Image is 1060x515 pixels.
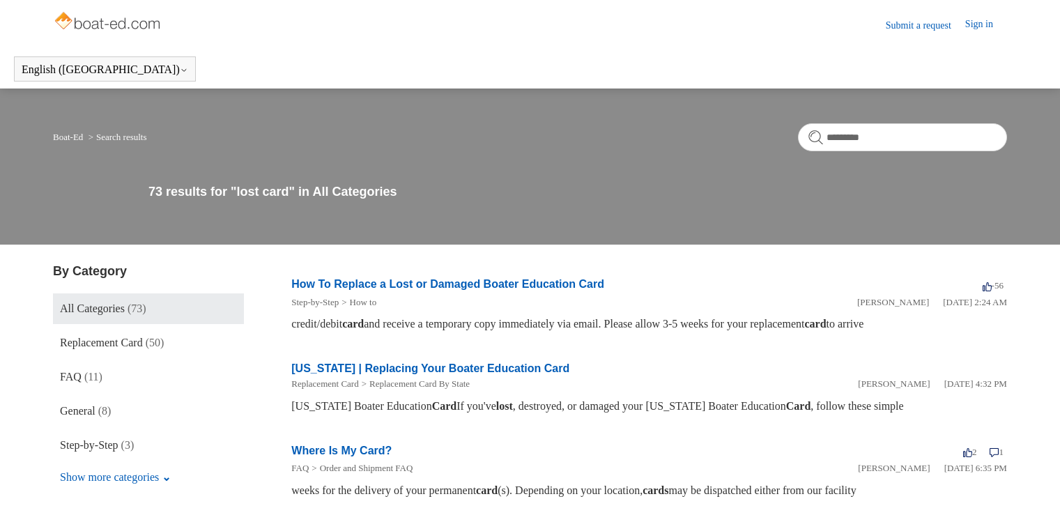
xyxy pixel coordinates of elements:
[86,132,147,142] li: Search results
[53,293,244,324] a: All Categories (73)
[1013,468,1050,505] div: Live chat
[643,484,668,496] em: cards
[291,278,604,290] a: How To Replace a Lost or Damaged Boater Education Card
[53,262,244,281] h3: By Category
[858,377,930,391] li: [PERSON_NAME]
[53,8,164,36] img: Boat-Ed Help Center home page
[786,400,811,412] em: Card
[369,378,470,389] a: Replacement Card By State
[858,461,930,475] li: [PERSON_NAME]
[53,132,83,142] a: Boat-Ed
[804,318,826,330] em: card
[53,430,244,461] a: Step-by-Step (3)
[496,400,513,412] em: lost
[22,63,188,76] button: English ([GEOGRAPHIC_DATA])
[857,295,929,309] li: [PERSON_NAME]
[291,377,358,391] li: Replacement Card
[148,183,1007,201] h1: 73 results for "lost card" in All Categories
[339,295,376,309] li: How to
[121,439,135,451] span: (3)
[965,17,1007,33] a: Sign in
[128,302,146,314] span: (73)
[983,280,1004,291] span: -56
[291,362,569,374] a: [US_STATE] | Replacing Your Boater Education Card
[944,463,1007,473] time: 01/05/2024, 18:35
[291,482,1007,499] div: weeks for the delivery of your permanent (s). Depending on your location, may be dispatched eithe...
[53,396,244,426] a: General (8)
[990,447,1004,457] span: 1
[291,316,1007,332] div: credit/debit and receive a temporary copy immediately via email. Please allow 3-5 weeks for your ...
[53,464,178,491] button: Show more categories
[291,295,339,309] li: Step-by-Step
[291,463,309,473] a: FAQ
[98,405,112,417] span: (8)
[432,400,457,412] em: Card
[320,463,413,473] a: Order and Shipment FAQ
[60,302,125,314] span: All Categories
[342,318,364,330] em: card
[291,461,309,475] li: FAQ
[350,297,377,307] a: How to
[84,371,102,383] span: (11)
[291,297,339,307] a: Step-by-Step
[798,123,1007,151] input: Search
[943,297,1007,307] time: 03/11/2022, 02:24
[963,447,977,457] span: 2
[359,377,470,391] li: Replacement Card By State
[60,337,143,348] span: Replacement Card
[944,378,1007,389] time: 05/21/2024, 16:32
[53,362,244,392] a: FAQ (11)
[476,484,498,496] em: card
[309,461,413,475] li: Order and Shipment FAQ
[60,405,95,417] span: General
[291,398,1007,415] div: [US_STATE] Boater Education If you've , destroyed, or damaged your [US_STATE] Boater Education , ...
[886,18,965,33] a: Submit a request
[291,445,392,456] a: Where Is My Card?
[53,328,244,358] a: Replacement Card (50)
[291,378,358,389] a: Replacement Card
[53,132,86,142] li: Boat-Ed
[146,337,164,348] span: (50)
[60,439,118,451] span: Step-by-Step
[60,371,82,383] span: FAQ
